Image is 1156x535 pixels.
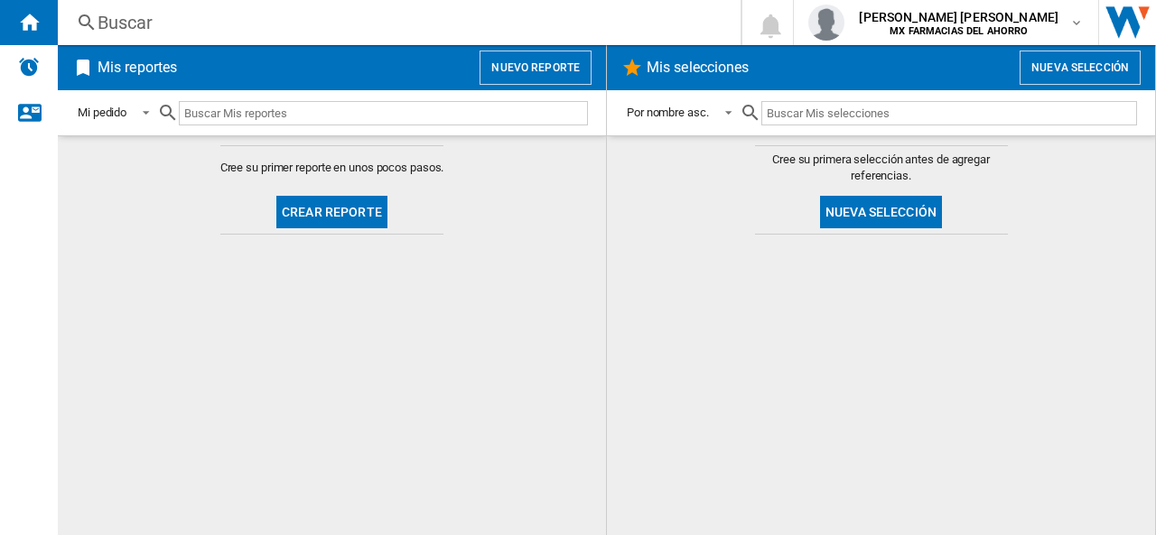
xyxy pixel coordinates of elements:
input: Buscar Mis selecciones [761,101,1137,125]
button: Nuevo reporte [480,51,592,85]
img: profile.jpg [808,5,844,41]
button: Crear reporte [276,196,387,228]
span: Cree su primera selección antes de agregar referencias. [755,152,1008,184]
img: alerts-logo.svg [18,56,40,78]
h2: Mis selecciones [643,51,753,85]
div: Por nombre asc. [627,106,709,119]
div: Buscar [98,10,694,35]
h2: Mis reportes [94,51,181,85]
span: Cree su primer reporte en unos pocos pasos. [220,160,444,176]
input: Buscar Mis reportes [179,101,588,125]
button: Nueva selección [1020,51,1141,85]
span: [PERSON_NAME] [PERSON_NAME] [859,8,1058,26]
div: Mi pedido [78,106,126,119]
b: MX FARMACIAS DEL AHORRO [890,25,1028,37]
button: Nueva selección [820,196,942,228]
